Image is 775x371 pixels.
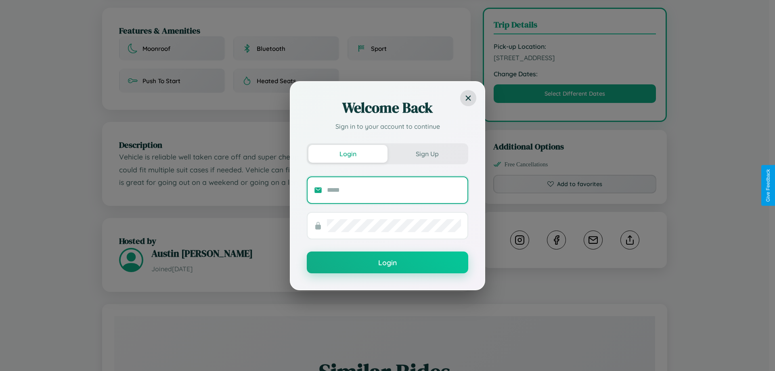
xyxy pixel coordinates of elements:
button: Login [308,145,387,163]
h2: Welcome Back [307,98,468,117]
div: Give Feedback [765,169,771,202]
button: Sign Up [387,145,467,163]
p: Sign in to your account to continue [307,122,468,131]
button: Login [307,252,468,273]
